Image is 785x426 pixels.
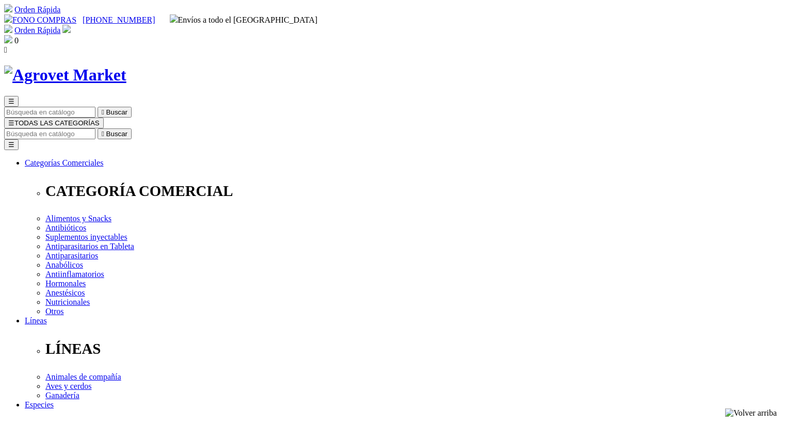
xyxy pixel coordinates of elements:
[4,96,19,107] button: ☰
[14,5,60,14] a: Orden Rápida
[170,15,318,24] span: Envíos a todo el [GEOGRAPHIC_DATA]
[4,128,95,139] input: Buscar
[14,26,60,35] a: Orden Rápida
[102,130,104,138] i: 
[62,25,71,33] img: user.svg
[83,15,155,24] a: [PHONE_NUMBER]
[45,223,86,232] a: Antibióticos
[8,119,14,127] span: ☰
[106,130,127,138] span: Buscar
[4,118,104,128] button: ☰TODAS LAS CATEGORÍAS
[98,128,132,139] button:  Buscar
[45,382,91,390] a: Aves y cerdos
[45,233,127,241] a: Suplementos inyectables
[45,340,781,357] p: LÍNEAS
[4,45,7,54] i: 
[45,391,79,400] a: Ganadería
[14,36,19,45] span: 0
[4,107,95,118] input: Buscar
[4,139,19,150] button: ☰
[725,408,777,418] img: Volver arriba
[45,307,64,316] a: Otros
[45,288,85,297] a: Anestésicos
[4,35,12,43] img: shopping-bag.svg
[45,260,83,269] a: Anabólicos
[45,270,104,278] a: Antiinflamatorios
[170,14,178,23] img: delivery-truck.svg
[25,158,103,167] a: Categorías Comerciales
[45,214,111,223] a: Alimentos y Snacks
[45,279,86,288] a: Hormonales
[62,26,71,35] a: Acceda a su cuenta de cliente
[45,183,781,200] p: CATEGORÍA COMERCIAL
[25,316,47,325] a: Líneas
[8,97,14,105] span: ☰
[4,25,12,33] img: shopping-cart.svg
[4,15,76,24] a: FONO COMPRAS
[45,242,134,251] a: Antiparasitarios en Tableta
[102,108,104,116] i: 
[106,108,127,116] span: Buscar
[4,65,126,85] img: Agrovet Market
[98,107,132,118] button:  Buscar
[4,4,12,12] img: shopping-cart.svg
[4,14,12,23] img: phone.svg
[25,400,54,409] a: Especies
[45,372,121,381] a: Animales de compañía
[45,298,90,306] a: Nutricionales
[45,251,98,260] a: Antiparasitarios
